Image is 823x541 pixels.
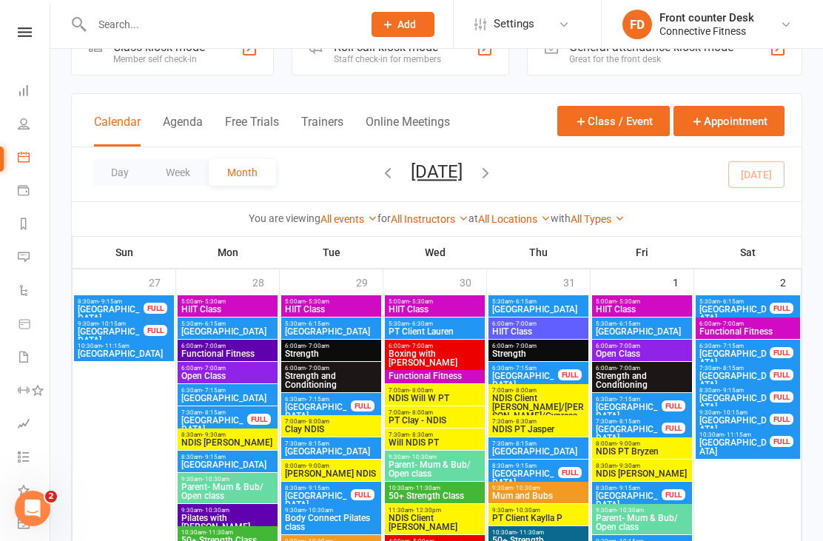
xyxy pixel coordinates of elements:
[780,269,801,294] div: 2
[388,454,482,460] span: 9:30am
[284,514,378,531] span: Body Connect Pilates class
[181,343,275,349] span: 6:00am
[77,305,144,323] span: [GEOGRAPHIC_DATA]
[494,7,534,41] span: Settings
[491,447,585,456] span: [GEOGRAPHIC_DATA]
[102,343,130,349] span: - 11:15am
[595,447,689,456] span: NDIS PT Bryzen
[513,343,537,349] span: - 7:00am
[147,159,209,186] button: Week
[595,349,689,358] span: Open Class
[563,269,590,294] div: 31
[18,109,51,142] a: People
[662,400,685,411] div: FULL
[94,115,141,147] button: Calendar
[181,454,275,460] span: 8:30am
[372,12,434,37] button: Add
[176,237,280,268] th: Mon
[202,298,226,305] span: - 5:30am
[513,418,537,425] span: - 8:30am
[659,11,754,24] div: Front counter Desk
[517,529,544,536] span: - 11:30am
[18,75,51,109] a: Dashboard
[356,269,383,294] div: 29
[209,159,276,186] button: Month
[491,440,585,447] span: 7:30am
[301,115,343,147] button: Trainers
[699,394,770,411] span: [GEOGRAPHIC_DATA]
[617,320,640,327] span: - 6:15am
[15,491,50,526] iframe: Intercom live chat
[181,305,275,314] span: HIIT Class
[491,387,585,394] span: 7:00am
[770,392,793,403] div: FULL
[144,325,167,336] div: FULL
[202,409,226,416] span: - 8:15am
[699,365,770,372] span: 7:30am
[77,298,144,305] span: 8:30am
[181,438,275,447] span: NDIS [PERSON_NAME]
[662,489,685,500] div: FULL
[699,305,770,323] span: [GEOGRAPHIC_DATA]
[206,529,233,536] span: - 11:30am
[595,320,689,327] span: 5:30am
[595,403,662,420] span: [GEOGRAPHIC_DATA]
[513,365,537,372] span: - 7:15am
[409,387,433,394] span: - 8:00am
[551,212,571,224] strong: with
[280,237,383,268] th: Tue
[181,483,275,500] span: Parent- Mum & Bub/ Open class
[413,485,440,491] span: - 11:30am
[306,298,329,305] span: - 5:30am
[284,372,378,389] span: Strength and Conditioning
[284,440,378,447] span: 7:30am
[306,463,329,469] span: - 9:00am
[409,431,433,438] span: - 8:30am
[595,440,689,447] span: 8:00am
[478,213,551,225] a: All Locations
[460,269,486,294] div: 30
[491,327,585,336] span: HIIT Class
[388,409,482,416] span: 7:00am
[284,365,378,372] span: 6:00am
[491,418,585,425] span: 7:30am
[306,365,329,372] span: - 7:00am
[662,423,685,434] div: FULL
[699,409,770,416] span: 9:30am
[699,431,770,438] span: 10:30am
[617,485,640,491] span: - 9:15am
[181,320,275,327] span: 5:30am
[284,298,378,305] span: 5:00am
[595,418,662,425] span: 7:30am
[409,320,433,327] span: - 6:30am
[595,343,689,349] span: 6:00am
[18,175,51,209] a: Payments
[181,365,275,372] span: 6:00am
[491,514,585,522] span: PT Client Kaylla P
[513,298,537,305] span: - 6:15am
[388,305,482,314] span: HIIT Class
[93,159,147,186] button: Day
[388,343,482,349] span: 6:00am
[595,463,689,469] span: 8:30am
[306,440,329,447] span: - 8:15am
[284,507,378,514] span: 9:30am
[388,387,482,394] span: 7:00am
[144,303,167,314] div: FULL
[181,372,275,380] span: Open Class
[770,347,793,358] div: FULL
[413,507,441,514] span: - 12:30pm
[284,327,378,336] span: [GEOGRAPHIC_DATA]
[284,491,352,509] span: [GEOGRAPHIC_DATA]
[770,414,793,425] div: FULL
[513,463,537,469] span: - 9:15am
[409,409,433,416] span: - 8:00am
[491,372,559,389] span: [GEOGRAPHIC_DATA]
[87,14,352,35] input: Search...
[513,507,540,514] span: - 10:30am
[388,394,482,403] span: NDIS Will W PT
[391,213,468,225] a: All Instructors
[491,469,559,487] span: [GEOGRAPHIC_DATA]
[18,209,51,242] a: Reports
[699,416,770,434] span: [GEOGRAPHIC_DATA]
